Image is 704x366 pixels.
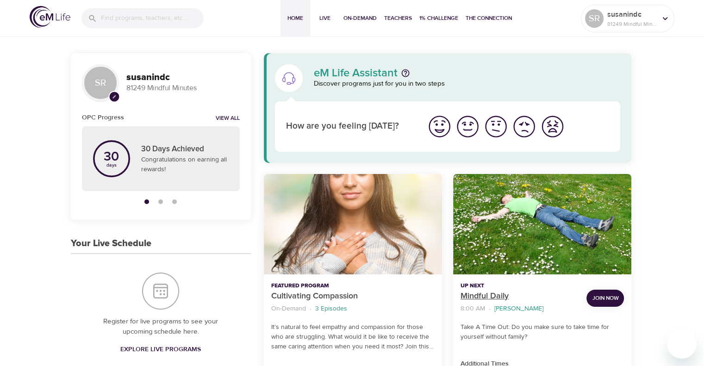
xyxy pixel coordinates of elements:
p: Congratulations on earning all rewards! [141,155,229,174]
p: Discover programs just for you in two steps [314,79,621,89]
h3: susanindc [126,72,240,83]
span: Explore Live Programs [120,344,201,355]
p: 81249 Mindful Minutes [126,83,240,93]
nav: breadcrumb [461,303,579,315]
p: Mindful Daily [461,290,579,303]
li: · [310,303,312,315]
img: eM Life Assistant [281,71,296,86]
p: How are you feeling [DATE]? [286,120,414,133]
h6: OPC Progress [82,112,124,123]
p: [PERSON_NAME] [494,304,543,314]
p: 30 Days Achieved [141,143,229,155]
h3: Your Live Schedule [71,238,151,249]
p: Up Next [461,282,579,290]
img: great [427,114,452,139]
button: Mindful Daily [453,174,631,274]
span: Live [314,13,336,23]
p: On-Demand [271,304,306,314]
p: 30 [104,150,119,163]
span: On-Demand [343,13,377,23]
input: Find programs, teachers, etc... [101,8,204,28]
p: eM Life Assistant [314,68,398,79]
p: days [104,163,119,167]
li: · [489,303,491,315]
img: bad [511,114,537,139]
img: logo [30,6,70,28]
img: good [455,114,480,139]
button: I'm feeling ok [482,112,510,141]
a: View all notifications [216,115,240,123]
p: susanindc [607,9,656,20]
button: I'm feeling bad [510,112,538,141]
button: I'm feeling worst [538,112,567,141]
p: 8:00 AM [461,304,485,314]
span: Join Now [592,293,618,303]
button: I'm feeling great [425,112,454,141]
span: Home [284,13,306,23]
div: SR [585,9,604,28]
a: Explore Live Programs [117,341,205,358]
p: 3 Episodes [315,304,347,314]
iframe: Button to launch messaging window [667,329,697,359]
span: 1% Challenge [419,13,458,23]
p: It’s natural to feel empathy and compassion for those who are struggling. What would it be like t... [271,323,435,352]
p: 81249 Mindful Minutes [607,20,656,28]
p: Take A Time Out: Do you make sure to take time for yourself without family? [461,323,624,342]
nav: breadcrumb [271,303,435,315]
p: Register for live programs to see your upcoming schedule here. [89,316,232,337]
p: Featured Program [271,282,435,290]
p: Cultivating Compassion [271,290,435,303]
button: Join Now [586,290,624,307]
div: SR [82,64,119,101]
span: The Connection [466,13,512,23]
span: Teachers [384,13,412,23]
img: ok [483,114,509,139]
button: I'm feeling good [454,112,482,141]
img: worst [540,114,565,139]
img: Your Live Schedule [142,273,179,310]
button: Cultivating Compassion [264,174,442,274]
